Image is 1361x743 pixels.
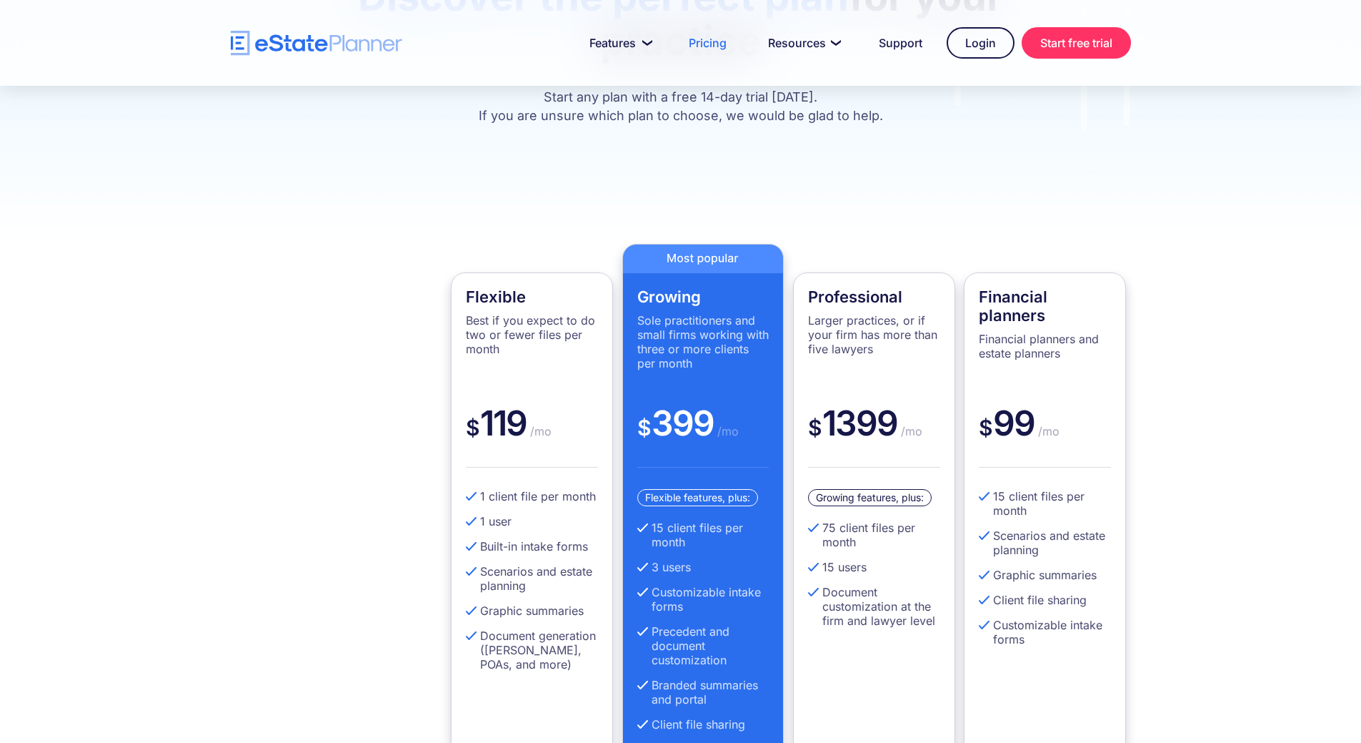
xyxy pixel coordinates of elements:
li: Precedent and document customization [637,624,769,667]
a: Support [862,29,939,57]
h4: Financial planners [979,287,1111,325]
li: 15 client files per month [979,489,1111,518]
li: 75 client files per month [808,521,940,549]
p: Financial planners and estate planners [979,332,1111,360]
li: Document generation ([PERSON_NAME], POAs, and more) [466,629,598,671]
li: Graphic summaries [466,604,598,618]
a: Features [572,29,664,57]
li: Built-in intake forms [466,539,598,553]
div: Growing features, plus: [808,489,932,506]
span: $ [808,415,822,441]
a: Start free trial [1022,27,1131,59]
li: 1 client file per month [466,489,598,503]
li: Branded summaries and portal [637,678,769,707]
span: /mo [897,424,922,438]
li: 3 users [637,560,769,574]
p: Start any plan with a free 14-day trial [DATE]. If you are unsure which plan to choose, we would ... [294,88,1067,125]
span: $ [979,415,993,441]
div: 399 [637,402,769,468]
li: Scenarios and estate planning [979,528,1111,557]
li: Client file sharing [637,717,769,732]
span: /mo [527,424,552,438]
span: $ [637,415,652,441]
div: 119 [466,402,598,468]
div: Flexible features, plus: [637,489,758,506]
li: Scenarios and estate planning [466,564,598,593]
p: Larger practices, or if your firm has more than five lawyers [808,313,940,356]
li: Graphic summaries [979,568,1111,582]
li: Client file sharing [979,593,1111,607]
h4: Professional [808,287,940,306]
li: 15 client files per month [637,521,769,549]
h4: Flexible [466,287,598,306]
a: Resources [751,29,854,57]
li: 15 users [808,560,940,574]
div: 99 [979,402,1111,468]
div: 1399 [808,402,940,468]
a: Login [947,27,1014,59]
a: Pricing [672,29,744,57]
li: Document customization at the firm and lawyer level [808,585,940,628]
li: Customizable intake forms [637,585,769,614]
span: $ [466,415,480,441]
span: /mo [1035,424,1060,438]
p: Best if you expect to do two or fewer files per month [466,313,598,356]
li: Customizable intake forms [979,618,1111,646]
li: 1 user [466,514,598,528]
span: /mo [714,424,739,438]
p: Sole practitioners and small firms working with three or more clients per month [637,313,769,370]
h4: Growing [637,287,769,306]
a: home [231,31,402,56]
